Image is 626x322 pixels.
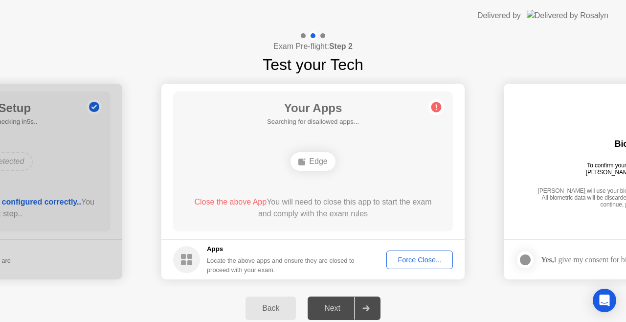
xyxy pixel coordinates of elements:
[207,244,355,254] h5: Apps
[194,198,267,206] span: Close the above App
[248,304,293,313] div: Back
[308,297,380,320] button: Next
[291,152,335,171] div: Edge
[207,256,355,275] div: Locate the above apps and ensure they are closed to proceed with your exam.
[267,99,359,117] h1: Your Apps
[329,42,353,50] b: Step 2
[527,10,608,21] img: Delivered by Rosalyn
[311,304,354,313] div: Next
[541,255,554,264] strong: Yes,
[593,289,616,312] div: Open Intercom Messenger
[187,196,439,220] div: You will need to close this app to start the exam and comply with the exam rules
[390,256,449,264] div: Force Close...
[263,53,363,76] h1: Test your Tech
[386,251,453,269] button: Force Close...
[477,10,521,22] div: Delivered by
[246,297,296,320] button: Back
[273,41,353,52] h4: Exam Pre-flight:
[267,117,359,127] h5: Searching for disallowed apps...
